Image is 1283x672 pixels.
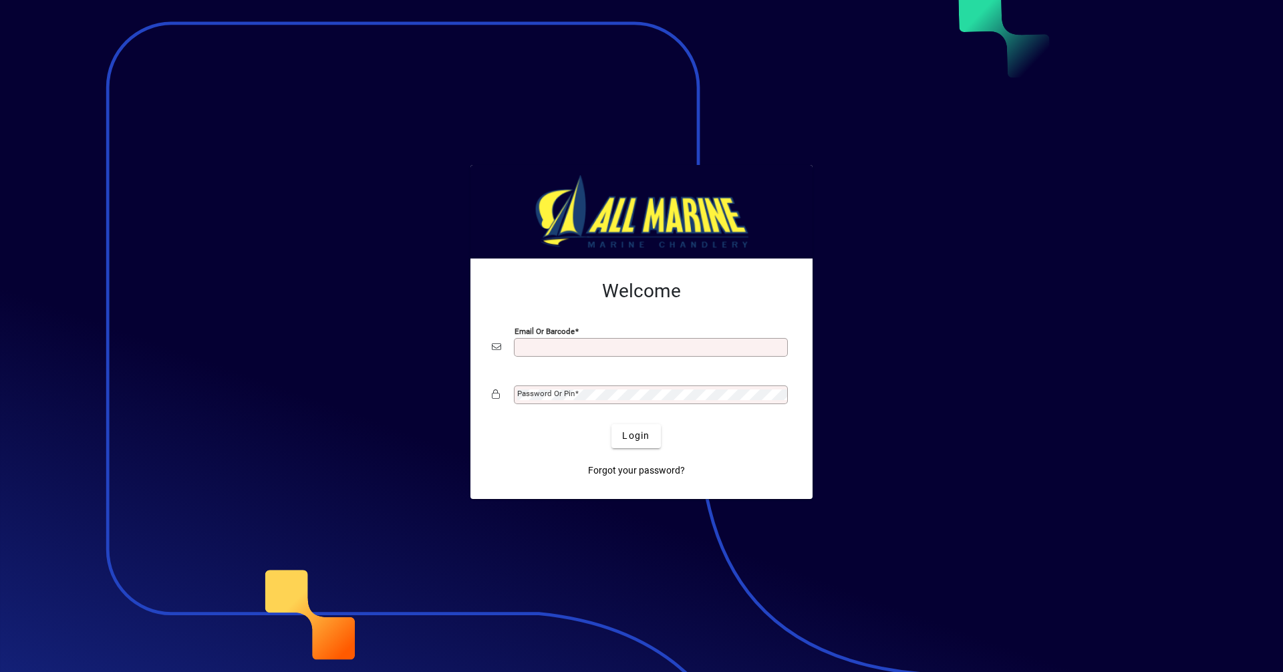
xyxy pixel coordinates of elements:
[611,424,660,448] button: Login
[583,459,690,483] a: Forgot your password?
[588,464,685,478] span: Forgot your password?
[517,389,575,398] mat-label: Password or Pin
[492,280,791,303] h2: Welcome
[622,429,650,443] span: Login
[515,326,575,335] mat-label: Email or Barcode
